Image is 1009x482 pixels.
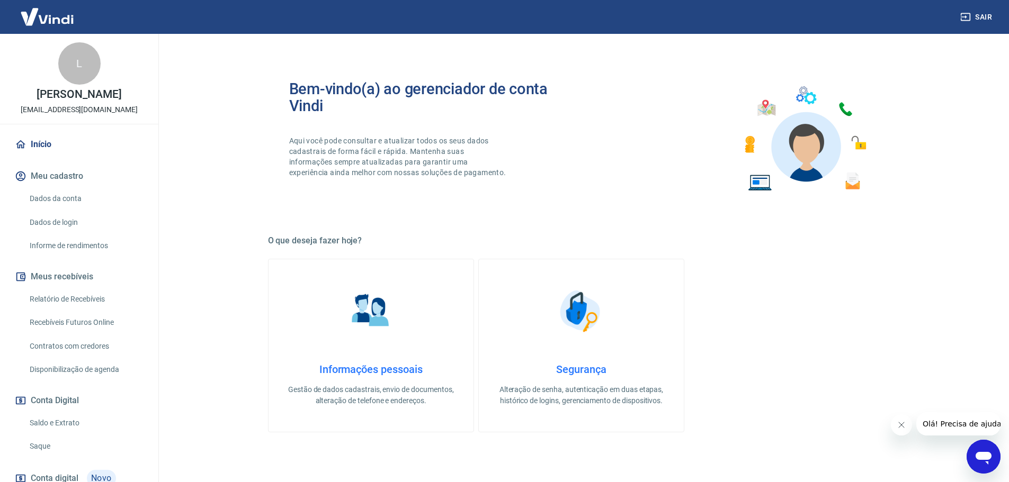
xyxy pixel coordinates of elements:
[25,359,146,380] a: Disponibilização de agenda
[289,80,582,114] h2: Bem-vindo(a) ao gerenciador de conta Vindi
[496,363,667,376] h4: Segurança
[958,7,996,27] button: Sair
[289,135,508,178] p: Aqui você pode consultar e atualizar todos os seus dados cadastrais de forma fácil e rápida. Mant...
[478,259,684,432] a: SegurançaSegurançaAlteração de senha, autenticação em duas etapas, histórico de logins, gerenciam...
[967,440,1001,474] iframe: Botão para abrir a janela de mensagens
[555,285,608,338] img: Segurança
[37,89,121,100] p: [PERSON_NAME]
[13,165,146,188] button: Meu cadastro
[13,265,146,288] button: Meus recebíveis
[25,212,146,233] a: Dados de login
[735,80,874,197] img: Imagem de um avatar masculino com diversos icones exemplificando as funcionalidades do gerenciado...
[25,188,146,210] a: Dados da conta
[13,133,146,156] a: Início
[268,259,474,432] a: Informações pessoaisInformações pessoaisGestão de dados cadastrais, envio de documentos, alteraçã...
[285,363,457,376] h4: Informações pessoais
[13,389,146,412] button: Conta Digital
[25,312,146,333] a: Recebíveis Futuros Online
[13,1,82,33] img: Vindi
[916,412,1001,435] iframe: Mensagem da empresa
[285,384,457,406] p: Gestão de dados cadastrais, envio de documentos, alteração de telefone e endereços.
[6,7,89,16] span: Olá! Precisa de ajuda?
[25,235,146,257] a: Informe de rendimentos
[58,42,101,85] div: L
[268,235,895,246] h5: O que deseja fazer hoje?
[25,435,146,457] a: Saque
[25,412,146,434] a: Saldo e Extrato
[21,104,138,115] p: [EMAIL_ADDRESS][DOMAIN_NAME]
[891,414,912,435] iframe: Fechar mensagem
[496,384,667,406] p: Alteração de senha, autenticação em duas etapas, histórico de logins, gerenciamento de dispositivos.
[25,335,146,357] a: Contratos com credores
[25,288,146,310] a: Relatório de Recebíveis
[344,285,397,338] img: Informações pessoais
